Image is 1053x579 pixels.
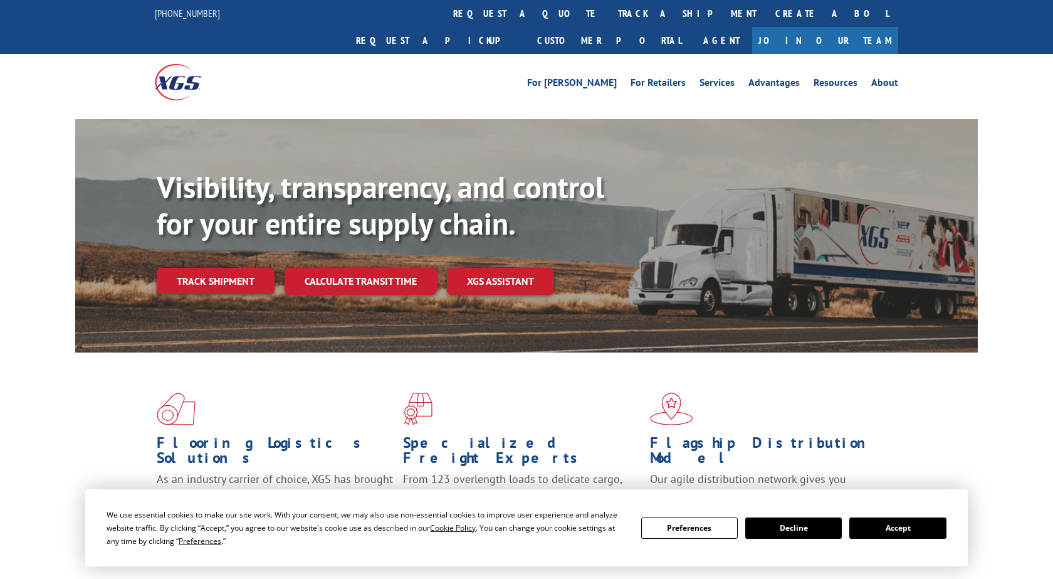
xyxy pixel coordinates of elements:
[157,435,394,472] h1: Flooring Logistics Solutions
[85,489,968,566] div: Cookie Consent Prompt
[157,472,393,516] span: As an industry carrier of choice, XGS has brought innovation and dedication to flooring logistics...
[527,78,617,92] a: For [PERSON_NAME]
[285,268,437,295] a: Calculate transit time
[699,78,735,92] a: Services
[157,167,604,243] b: Visibility, transparency, and control for your entire supply chain.
[403,472,640,528] p: From 123 overlength loads to delicate cargo, our experienced staff knows the best way to move you...
[403,393,432,425] img: xgs-icon-focused-on-flooring-red
[748,78,800,92] a: Advantages
[347,27,528,54] a: Request a pickup
[691,27,752,54] a: Agent
[849,518,946,539] button: Accept
[641,518,738,539] button: Preferences
[447,268,554,295] a: XGS ASSISTANT
[179,536,221,546] span: Preferences
[650,435,887,472] h1: Flagship Distribution Model
[745,518,842,539] button: Decline
[814,78,857,92] a: Resources
[430,523,476,533] span: Cookie Policy
[107,508,626,548] div: We use essential cookies to make our site work. With your consent, we may also use non-essential ...
[871,78,898,92] a: About
[650,393,693,425] img: xgs-icon-flagship-distribution-model-red
[752,27,898,54] a: Join Our Team
[403,435,640,472] h1: Specialized Freight Experts
[157,393,196,425] img: xgs-icon-total-supply-chain-intelligence-red
[528,27,691,54] a: Customer Portal
[157,268,275,294] a: Track shipment
[155,7,220,19] a: [PHONE_NUMBER]
[631,78,686,92] a: For Retailers
[650,472,881,501] span: Our agile distribution network gives you nationwide inventory management on demand.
